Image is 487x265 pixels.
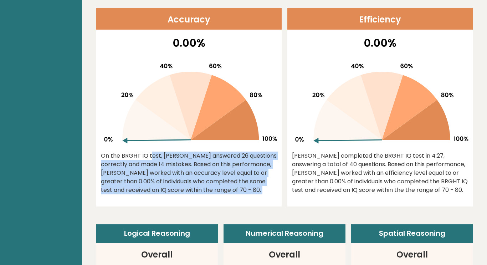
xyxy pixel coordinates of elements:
[101,152,277,194] div: On the BRGHT IQ test, [PERSON_NAME] answered 26 questions correctly and made 14 mistakes. Based o...
[96,224,218,243] header: Logical Reasoning
[287,8,473,30] header: Efficiency
[141,248,173,261] h3: Overall
[96,8,282,30] header: Accuracy
[292,35,468,51] p: 0.00%
[269,248,300,261] h3: Overall
[101,35,277,51] p: 0.00%
[351,224,473,243] header: Spatial Reasoning
[224,224,345,243] header: Numerical Reasoning
[292,152,468,194] div: [PERSON_NAME] completed the BRGHT IQ test in 4:27, answering a total of 40 questions. Based on th...
[396,248,428,261] h3: Overall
